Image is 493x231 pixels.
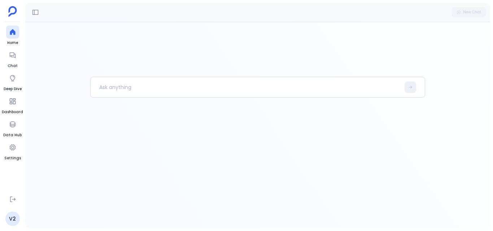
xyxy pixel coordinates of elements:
span: Home [6,40,19,46]
img: petavue logo [8,6,17,17]
span: Settings [4,155,21,161]
a: Chat [6,49,19,69]
a: Data Hub [3,118,22,138]
span: Dashboard [2,109,23,115]
a: Settings [4,141,21,161]
span: Deep Dive [4,86,22,92]
a: Deep Dive [4,72,22,92]
a: Home [6,26,19,46]
a: V2 [5,212,20,226]
a: Dashboard [2,95,23,115]
span: Chat [6,63,19,69]
span: Data Hub [3,132,22,138]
